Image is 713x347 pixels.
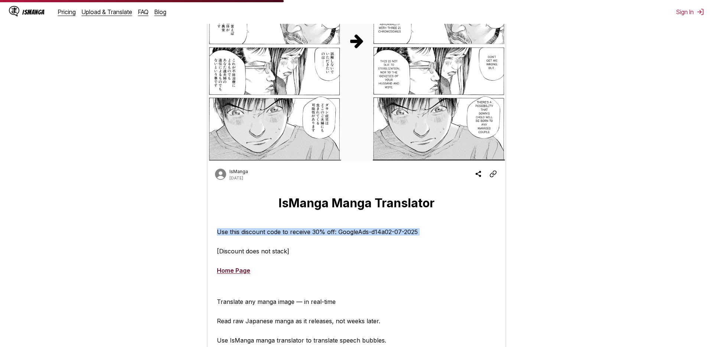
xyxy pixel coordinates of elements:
[676,8,704,16] button: Sign In
[9,6,58,18] a: IsManga LogoIsManga
[22,9,45,16] div: IsManga
[217,317,380,325] p: Read raw Japanese manga as it releases, not weeks later.
[138,8,149,16] a: FAQ
[217,337,386,344] p: Use IsManga manga translator to translate speech bubbles.
[217,298,336,305] p: Translate any manga image — in real-time
[82,8,132,16] a: Upload & Translate
[214,168,227,181] img: Author avatar
[475,169,482,178] img: Share blog
[217,267,250,274] a: Home Page
[697,8,704,16] img: Sign out
[154,8,166,16] a: Blog
[214,196,499,210] h1: IsManga Manga Translator
[217,247,289,255] p: [Discount does not stack]
[229,169,248,174] p: Author
[229,176,243,180] p: Date published
[9,6,19,16] img: IsManga Logo
[217,228,418,236] p: Use this discount code to receive 30% off: GoogleAds-d14a02-07-2025
[58,8,76,16] a: Pricing
[489,169,497,178] img: Copy Article Link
